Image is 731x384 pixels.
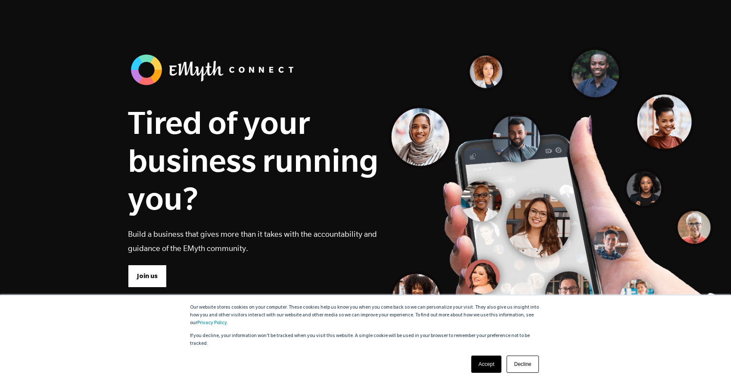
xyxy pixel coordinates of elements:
[128,265,167,287] a: Join us
[128,103,379,217] h1: Tired of your business running you?
[190,332,541,348] p: If you decline, your information won’t be tracked when you visit this website. A single cookie wi...
[471,356,502,373] a: Accept
[507,356,538,373] a: Decline
[128,227,379,255] p: Build a business that gives more than it takes with the accountability and guidance of the EMyth ...
[688,343,731,384] iframe: Chat Widget
[197,321,227,326] a: Privacy Policy
[128,52,300,88] img: banner_logo
[137,271,158,281] span: Join us
[190,304,541,327] p: Our website stores cookies on your computer. These cookies help us know you when you come back so...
